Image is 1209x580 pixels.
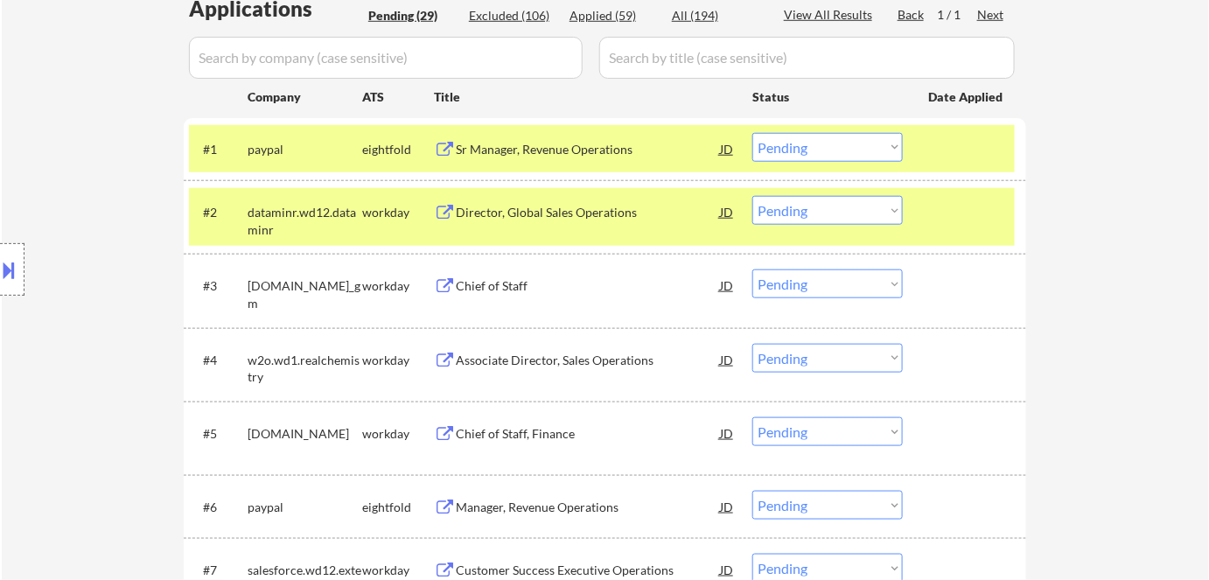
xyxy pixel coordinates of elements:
div: #5 [203,425,234,443]
div: workday [362,204,434,221]
div: Chief of Staff, Finance [456,425,720,443]
div: ATS [362,88,434,106]
div: JD [718,269,736,301]
div: Pending (29) [368,7,456,24]
div: #6 [203,499,234,516]
div: All (194) [672,7,759,24]
div: workday [362,562,434,579]
div: 1 / 1 [937,6,977,24]
input: Search by title (case sensitive) [599,37,1015,79]
div: [DOMAIN_NAME] [248,425,362,443]
div: JD [718,196,736,227]
div: JD [718,417,736,449]
div: workday [362,425,434,443]
div: Back [898,6,926,24]
div: Chief of Staff [456,277,720,295]
div: Title [434,88,736,106]
div: JD [718,344,736,375]
div: eightfold [362,499,434,516]
div: Associate Director, Sales Operations [456,352,720,369]
div: View All Results [784,6,877,24]
div: Director, Global Sales Operations [456,204,720,221]
div: JD [718,133,736,164]
div: Company [248,88,362,106]
div: Applied (59) [570,7,657,24]
div: Date Applied [928,88,1005,106]
input: Search by company (case sensitive) [189,37,583,79]
div: eightfold [362,141,434,158]
div: Next [977,6,1005,24]
div: Sr Manager, Revenue Operations [456,141,720,158]
div: Manager, Revenue Operations [456,499,720,516]
div: paypal [248,499,362,516]
div: JD [718,491,736,522]
div: Status [752,80,903,112]
div: workday [362,352,434,369]
div: Excluded (106) [469,7,556,24]
div: workday [362,277,434,295]
div: #7 [203,562,234,579]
